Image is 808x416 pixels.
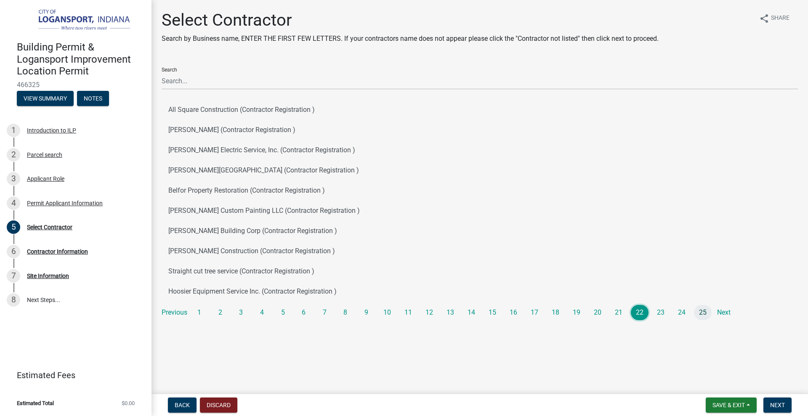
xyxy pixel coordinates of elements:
a: 24 [673,305,691,320]
button: [PERSON_NAME] Electric Service, Inc. (Contractor Registration ) [162,140,798,160]
button: [PERSON_NAME] Construction (Contractor Registration ) [162,241,798,261]
button: shareShare [752,10,796,26]
div: Site Information [27,273,69,279]
div: Introduction to ILP [27,127,76,133]
a: 14 [462,305,480,320]
a: 18 [547,305,564,320]
wm-modal-confirm: Notes [77,95,109,102]
a: 22 [631,305,649,320]
a: 19 [568,305,585,320]
span: 466325 [17,81,135,89]
a: 21 [610,305,627,320]
a: 17 [526,305,543,320]
a: 1 [191,305,208,320]
nav: Page navigation [162,305,798,320]
div: Contractor Information [27,249,88,254]
span: $0.00 [122,400,135,406]
input: Search... [162,72,798,90]
button: Hoosier Equipment Service Inc. (Contractor Registration ) [162,281,798,302]
a: 12 [420,305,438,320]
div: Select Contractor [27,224,72,230]
button: Discard [200,397,237,413]
div: Parcel search [27,152,62,158]
a: 16 [505,305,522,320]
span: Next [770,402,785,408]
h1: Select Contractor [162,10,659,30]
a: Previous [162,305,187,320]
button: Next [763,397,792,413]
span: Estimated Total [17,400,54,406]
button: [PERSON_NAME][GEOGRAPHIC_DATA] (Contractor Registration ) [162,160,798,180]
button: Straight cut tree service (Contractor Registration ) [162,261,798,281]
div: 3 [7,172,20,185]
span: Share [771,13,789,24]
button: All Square Construction (Contractor Registration ) [162,100,798,120]
button: Notes [77,91,109,106]
div: Applicant Role [27,176,64,182]
wm-modal-confirm: Summary [17,95,74,102]
button: Belfor Property Restoration (Contractor Registration ) [162,180,798,201]
a: 13 [441,305,459,320]
a: Estimated Fees [7,367,138,384]
a: 9 [358,305,375,320]
div: 4 [7,196,20,210]
button: View Summary [17,91,74,106]
a: 15 [484,305,501,320]
p: Search by Business name, ENTER THE FIRST FEW LETTERS. If your contractors name does not appear pl... [162,34,659,44]
a: 23 [652,305,670,320]
button: Save & Exit [706,397,757,413]
div: 5 [7,220,20,234]
div: 1 [7,124,20,137]
a: 11 [399,305,417,320]
h4: Building Permit & Logansport Improvement Location Permit [17,41,145,77]
a: Next [715,305,733,320]
span: Back [175,402,190,408]
a: 2 [212,305,229,320]
a: 4 [253,305,271,320]
a: 20 [589,305,606,320]
span: Save & Exit [712,402,745,408]
i: share [759,13,769,24]
div: 2 [7,148,20,162]
a: 5 [274,305,292,320]
div: 7 [7,269,20,283]
button: Back [168,397,197,413]
a: 7 [316,305,334,320]
a: 25 [694,305,712,320]
a: 6 [295,305,313,320]
div: 8 [7,293,20,307]
div: 6 [7,245,20,258]
button: [PERSON_NAME] Custom Painting LLC (Contractor Registration ) [162,201,798,221]
a: 3 [232,305,250,320]
img: City of Logansport, Indiana [17,9,138,32]
button: [PERSON_NAME] (Contractor Registration ) [162,120,798,140]
div: Permit Applicant Information [27,200,103,206]
button: [PERSON_NAME] Building Corp (Contractor Registration ) [162,221,798,241]
a: 10 [378,305,396,320]
a: 8 [337,305,354,320]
